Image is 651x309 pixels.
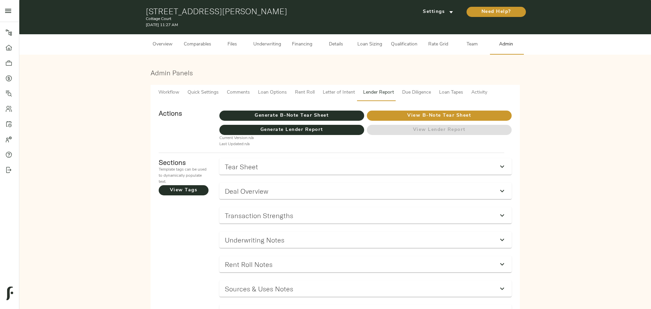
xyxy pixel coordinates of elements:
button: Generate B-Note Tear Sheet [219,111,364,121]
span: Qualification [391,40,417,49]
span: Financing [289,40,315,49]
span: Generate B-Note Tear Sheet [219,112,364,120]
div: Transaction Strengths [219,207,512,224]
h3: Admin Panels [151,69,520,77]
span: Details [323,40,349,49]
span: Workflow [158,89,179,97]
div: Underwriting Notes [219,232,512,248]
span: Letter of Intent [323,89,355,97]
strong: Actions [159,109,182,117]
span: Team [459,40,485,49]
div: Tear Sheet [219,158,512,175]
div: Sources & Uses Notes [219,281,512,297]
p: Current Version: n/a [219,135,364,141]
h3: Underwriting Notes [225,236,284,244]
div: Deal Overview [219,183,512,199]
button: Generate Lender Report [219,125,364,135]
span: Quick Settings [188,89,219,97]
span: Files [219,40,245,49]
span: Lender Report [363,89,394,97]
strong: Sections [159,158,186,167]
div: Rent Roll Notes [219,256,512,272]
span: Rate Grid [426,40,451,49]
p: Last Updated: n/a [219,141,364,147]
h3: Deal Overview [225,187,268,195]
h3: Transaction Strengths [225,212,293,219]
span: Activity [471,89,487,97]
h3: Sources & Uses Notes [225,285,293,293]
button: View B-Note Tear Sheet [367,111,512,121]
p: Template tags can be used to dynamically populate text. [159,167,209,185]
span: Need Help? [473,8,519,16]
span: Loan Sizing [357,40,383,49]
span: Generate Lender Report [219,126,364,134]
span: Comments [227,89,250,97]
h3: Tear Sheet [225,163,258,171]
button: Settings [413,7,463,17]
span: Overview [150,40,176,49]
span: View B-Note Tear Sheet [367,112,512,120]
img: logo [6,287,13,300]
span: Comparables [184,40,211,49]
span: Underwriting [253,40,281,49]
button: View Tags [159,185,209,195]
span: Loan Tapes [439,89,463,97]
span: Loan Options [258,89,287,97]
span: Due Diligence [402,89,431,97]
h1: [STREET_ADDRESS][PERSON_NAME] [146,6,398,16]
button: Need Help? [467,7,526,17]
h3: Rent Roll Notes [225,260,273,268]
span: Rent Roll [295,89,315,97]
p: Cottage Court [146,16,398,22]
span: Settings [419,8,457,16]
span: View Tags [159,186,209,195]
p: [DATE] 11:27 AM [146,22,398,28]
span: Admin [493,40,519,49]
